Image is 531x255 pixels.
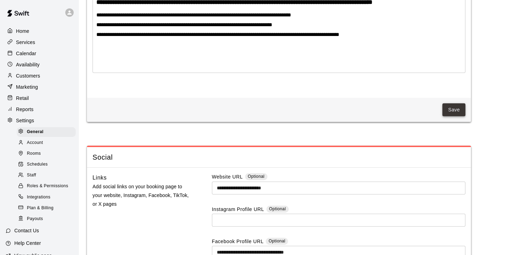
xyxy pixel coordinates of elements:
[16,106,34,113] p: Reports
[17,160,76,169] div: Schedules
[14,240,41,247] p: Help Center
[212,173,243,181] label: Website URL
[17,138,76,148] div: Account
[268,239,285,243] span: Optional
[269,206,286,211] span: Optional
[27,205,53,212] span: Plan & Billing
[17,126,79,137] a: General
[17,203,79,213] a: Plan & Billing
[16,28,29,35] p: Home
[17,170,76,180] div: Staff
[6,71,73,81] a: Customers
[6,59,73,70] a: Availability
[17,127,76,137] div: General
[16,72,40,79] p: Customers
[17,159,79,170] a: Schedules
[27,172,36,179] span: Staff
[6,82,73,92] a: Marketing
[27,150,41,157] span: Rooms
[17,213,79,224] a: Payouts
[27,194,51,201] span: Integrations
[16,39,35,46] p: Services
[17,181,79,192] a: Roles & Permissions
[14,227,39,234] p: Contact Us
[6,104,73,115] a: Reports
[6,37,73,48] a: Services
[17,170,79,181] a: Staff
[27,161,48,168] span: Schedules
[17,214,76,224] div: Payouts
[27,139,43,146] span: Account
[93,182,190,209] p: Add social links on your booking page to your website, Instagram, Facebook, TikTok, or X pages
[27,216,43,223] span: Payouts
[6,93,73,103] a: Retail
[212,238,264,246] label: Facebook Profile URL
[27,129,44,136] span: General
[17,148,79,159] a: Rooms
[27,183,68,190] span: Roles & Permissions
[16,83,38,90] p: Marketing
[6,26,73,36] a: Home
[93,153,465,162] span: Social
[17,192,76,202] div: Integrations
[6,115,73,126] a: Settings
[248,174,265,179] span: Optional
[212,206,264,214] label: Instagram Profile URL
[93,173,107,182] h6: Links
[16,117,34,124] p: Settings
[16,61,40,68] p: Availability
[16,95,29,102] p: Retail
[442,103,465,116] button: Save
[17,149,76,159] div: Rooms
[6,48,73,59] a: Calendar
[17,192,79,203] a: Integrations
[16,50,36,57] p: Calendar
[17,137,79,148] a: Account
[17,181,76,191] div: Roles & Permissions
[17,203,76,213] div: Plan & Billing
